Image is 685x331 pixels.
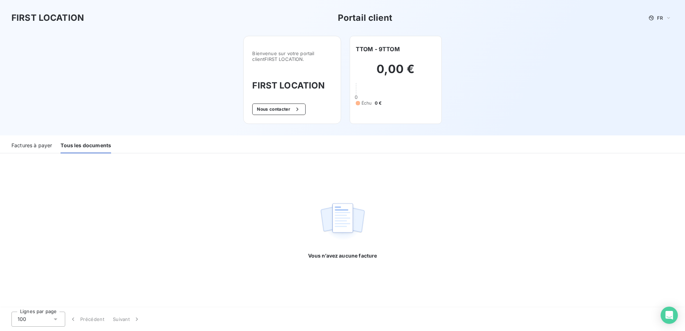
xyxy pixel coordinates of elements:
div: Tous les documents [61,138,111,153]
h3: FIRST LOCATION [11,11,84,24]
span: 100 [18,316,26,323]
h2: 0,00 € [356,62,436,83]
button: Précédent [65,312,109,327]
span: Échu [361,100,372,106]
span: Bienvenue sur votre portail client FIRST LOCATION . [252,51,332,62]
button: Suivant [109,312,145,327]
span: FR [657,15,663,21]
h3: Portail client [338,11,392,24]
span: 0 € [375,100,382,106]
img: empty state [320,199,365,244]
button: Nous contacter [252,104,305,115]
div: Open Intercom Messenger [661,307,678,324]
h6: TTOM - 9TTOM [356,45,400,53]
span: 0 [355,94,358,100]
span: Vous n’avez aucune facture [308,252,377,259]
div: Factures à payer [11,138,52,153]
h3: FIRST LOCATION [252,79,332,92]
